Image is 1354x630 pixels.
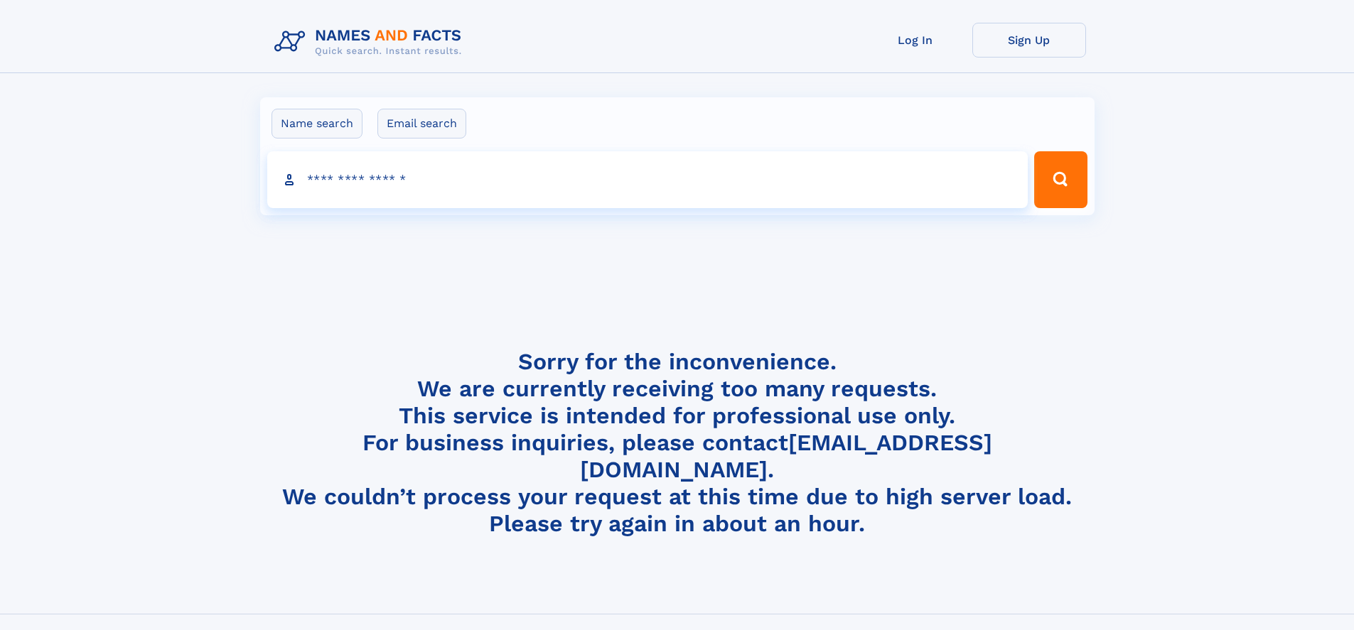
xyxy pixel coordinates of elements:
[1034,151,1087,208] button: Search Button
[580,429,992,483] a: [EMAIL_ADDRESS][DOMAIN_NAME]
[859,23,972,58] a: Log In
[269,348,1086,538] h4: Sorry for the inconvenience. We are currently receiving too many requests. This service is intend...
[267,151,1028,208] input: search input
[269,23,473,61] img: Logo Names and Facts
[272,109,362,139] label: Name search
[972,23,1086,58] a: Sign Up
[377,109,466,139] label: Email search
